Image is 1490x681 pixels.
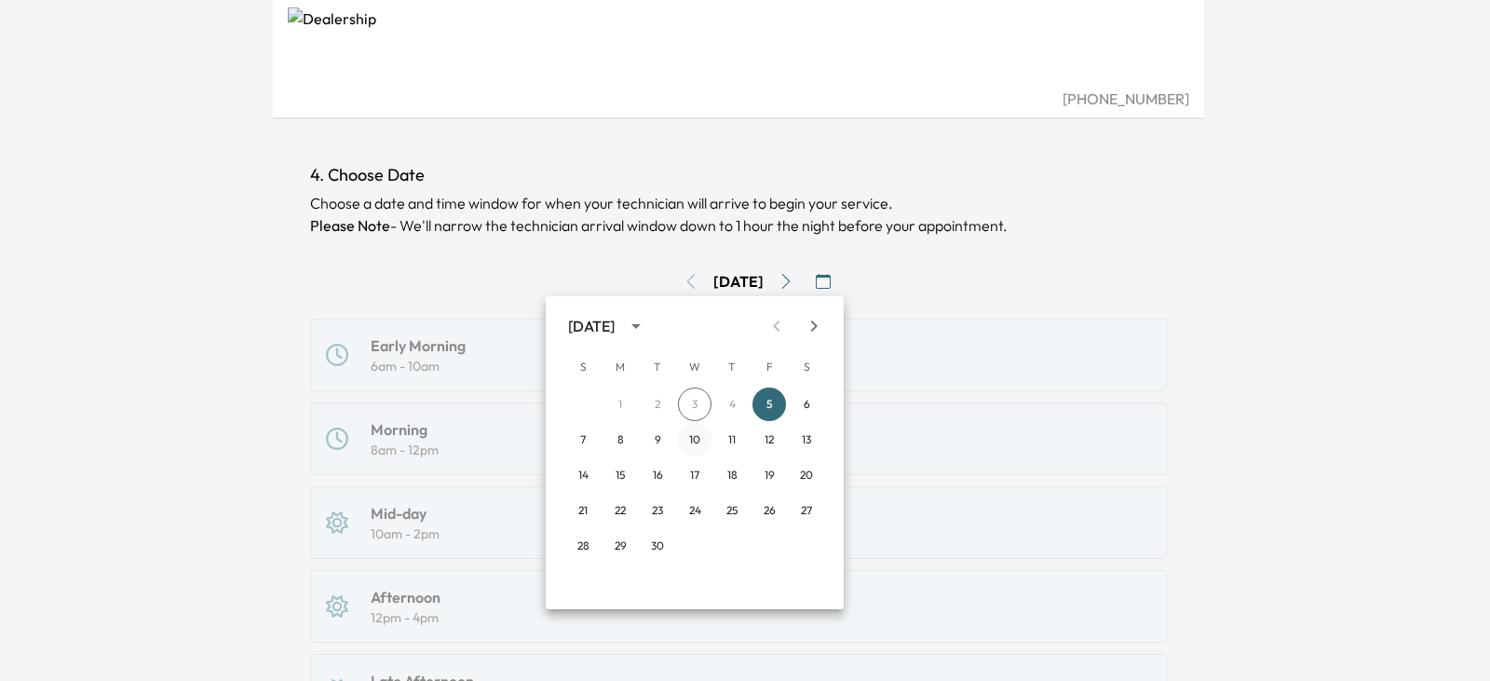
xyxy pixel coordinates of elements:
[566,458,600,492] button: 14
[752,348,786,386] span: Friday
[641,458,674,492] button: 16
[790,388,823,421] button: 6
[641,529,674,563] button: 30
[678,423,711,456] button: 10
[752,458,786,492] button: 19
[566,348,600,386] span: Sunday
[603,529,637,563] button: 29
[641,423,674,456] button: 9
[790,494,823,527] button: 27
[790,348,823,386] span: Saturday
[715,348,749,386] span: Thursday
[603,458,637,492] button: 15
[752,423,786,456] button: 12
[795,307,833,345] button: Next month
[568,315,615,337] div: [DATE]
[641,348,674,386] span: Tuesday
[641,494,674,527] button: 23
[790,423,823,456] button: 13
[678,348,711,386] span: Wednesday
[752,494,786,527] button: 26
[715,494,749,527] button: 25
[566,529,600,563] button: 28
[678,458,711,492] button: 17
[752,388,786,421] button: 5
[715,423,749,456] button: 11
[566,423,600,456] button: 7
[790,458,823,492] button: 20
[603,423,637,456] button: 8
[715,458,749,492] button: 18
[603,494,637,527] button: 22
[603,348,637,386] span: Monday
[620,310,652,342] button: calendar view is open, switch to year view
[566,494,600,527] button: 21
[678,494,711,527] button: 24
